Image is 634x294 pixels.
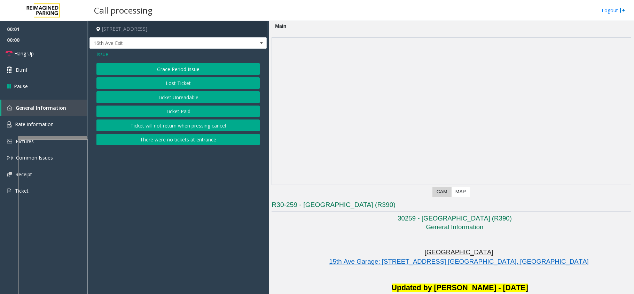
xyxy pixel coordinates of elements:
span: Common Issues [16,154,53,161]
span: General Information [426,223,484,231]
div: Main [273,21,288,32]
span: Dtmf [16,66,28,73]
img: 'icon' [7,139,12,144]
img: 'icon' [7,121,11,127]
h4: [STREET_ADDRESS] [89,21,267,37]
span: Rate Information [15,121,54,127]
button: Ticket Paid [96,106,260,117]
span: 16th Ave Exit [90,38,231,49]
a: Logout [602,7,625,14]
button: There were no tickets at entrance [96,134,260,146]
span: 30259 - [GEOGRAPHIC_DATA] (R390) [398,215,512,222]
h3: Call processing [91,2,156,19]
a: 15th Ave Garage: [STREET_ADDRESS] [GEOGRAPHIC_DATA], [GEOGRAPHIC_DATA] [329,258,588,265]
span: Pictures [16,138,34,145]
span: Hang Up [14,50,34,57]
img: 'icon' [7,188,11,194]
span: [GEOGRAPHIC_DATA] [425,248,493,256]
button: Lost Ticket [96,77,260,89]
button: Ticket will not return when pressing cancel [96,119,260,131]
span: Receipt [15,171,32,178]
h3: R30-259 - [GEOGRAPHIC_DATA] (R390) [272,200,631,212]
span: Ticket [15,187,29,194]
span: Pause [14,83,28,90]
img: 'icon' [7,155,13,161]
img: 'icon' [7,105,12,110]
span: Issue [96,51,108,58]
span: Updated by [PERSON_NAME] - [DATE] [392,284,528,292]
img: 'icon' [7,172,12,177]
a: General Information [1,100,87,116]
label: Map [451,187,470,197]
span: General Information [16,105,66,111]
button: Ticket Unreadable [96,91,260,103]
img: logout [620,7,625,14]
button: Grace Period Issue [96,63,260,75]
label: CAM [432,187,452,197]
